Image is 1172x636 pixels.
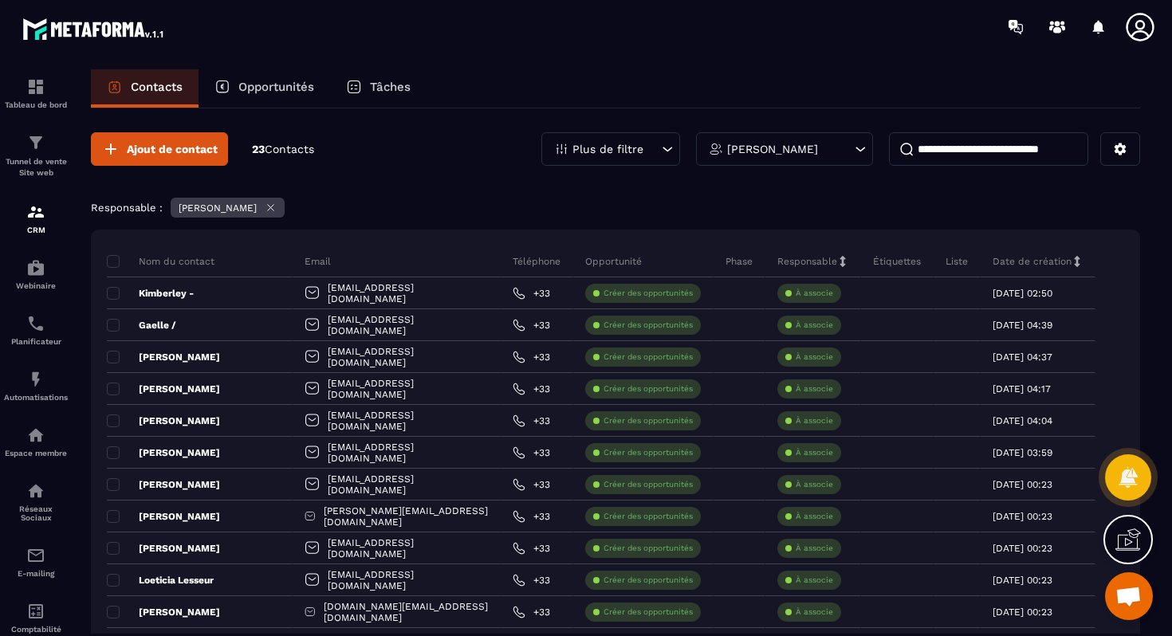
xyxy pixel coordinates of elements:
a: +33 [513,287,550,300]
p: [DATE] 04:37 [993,351,1052,363]
p: Créer des opportunités [604,479,693,490]
p: À associe [796,383,833,395]
p: Webinaire [4,281,68,290]
p: Créer des opportunités [604,383,693,395]
p: Gaelle / [107,319,176,332]
p: Tâches [370,80,411,94]
img: automations [26,426,45,445]
p: Kimberley - [107,287,194,300]
p: Créer des opportunités [604,351,693,363]
a: Tâches [330,69,427,108]
p: [DATE] 03:59 [993,447,1052,458]
a: Opportunités [199,69,330,108]
p: Créer des opportunités [604,288,693,299]
img: scheduler [26,314,45,333]
p: À associe [796,479,833,490]
a: automationsautomationsAutomatisations [4,358,68,414]
p: À associe [796,320,833,331]
p: Créer des opportunités [604,415,693,426]
p: [DATE] 04:39 [993,320,1052,331]
p: [DATE] 02:50 [993,288,1052,299]
a: social-networksocial-networkRéseaux Sociaux [4,469,68,534]
span: Contacts [265,143,314,155]
p: Opportunité [585,255,642,268]
button: Ajout de contact [91,132,228,166]
p: À associe [796,543,833,554]
p: Créer des opportunités [604,320,693,331]
p: À associe [796,607,833,618]
a: emailemailE-mailing [4,534,68,590]
p: Nom du contact [107,255,214,268]
a: +33 [513,319,550,332]
p: Loeticia Lesseur [107,574,214,587]
p: Plus de filtre [572,143,643,155]
p: Contacts [131,80,183,94]
img: email [26,546,45,565]
a: formationformationTableau de bord [4,65,68,121]
p: [PERSON_NAME] [107,542,220,555]
a: +33 [513,606,550,618]
p: Liste [946,255,968,268]
p: [DATE] 04:04 [993,415,1052,426]
a: +33 [513,351,550,363]
a: +33 [513,383,550,395]
p: À associe [796,351,833,363]
p: Créer des opportunités [604,607,693,618]
a: +33 [513,446,550,459]
p: À associe [796,288,833,299]
p: CRM [4,226,68,234]
p: Tableau de bord [4,100,68,109]
a: +33 [513,542,550,555]
a: formationformationTunnel de vente Site web [4,121,68,190]
p: À associe [796,415,833,426]
p: Créer des opportunités [604,575,693,586]
p: Responsable [777,255,837,268]
p: [PERSON_NAME] [107,510,220,523]
div: Ouvrir le chat [1105,572,1153,620]
span: Ajout de contact [127,141,218,157]
a: +33 [513,574,550,587]
p: [DATE] 00:23 [993,543,1052,554]
p: À associe [796,447,833,458]
img: accountant [26,602,45,621]
p: Espace membre [4,449,68,457]
p: À associe [796,575,833,586]
a: automationsautomationsWebinaire [4,246,68,302]
p: Tunnel de vente Site web [4,156,68,179]
img: formation [26,77,45,96]
a: schedulerschedulerPlanificateur [4,302,68,358]
a: +33 [513,478,550,491]
p: [PERSON_NAME] [107,446,220,459]
p: Créer des opportunités [604,447,693,458]
p: [PERSON_NAME] [107,351,220,363]
img: formation [26,133,45,152]
p: [DATE] 00:23 [993,479,1052,490]
p: Date de création [993,255,1072,268]
p: [DATE] 04:17 [993,383,1051,395]
p: Téléphone [513,255,560,268]
p: [PERSON_NAME] [727,143,818,155]
p: Étiquettes [873,255,921,268]
a: formationformationCRM [4,190,68,246]
img: automations [26,370,45,389]
p: E-mailing [4,569,68,578]
img: automations [26,258,45,277]
p: [PERSON_NAME] [179,202,257,214]
p: Planificateur [4,337,68,346]
p: 23 [252,142,314,157]
p: Comptabilité [4,625,68,634]
p: À associe [796,511,833,522]
p: [PERSON_NAME] [107,414,220,427]
a: +33 [513,414,550,427]
p: Automatisations [4,393,68,402]
a: automationsautomationsEspace membre [4,414,68,469]
p: Réseaux Sociaux [4,504,68,522]
p: [DATE] 00:23 [993,607,1052,618]
p: Responsable : [91,202,163,214]
img: formation [26,202,45,222]
p: [PERSON_NAME] [107,478,220,491]
p: Email [305,255,331,268]
p: Créer des opportunités [604,543,693,554]
p: [PERSON_NAME] [107,606,220,618]
p: Opportunités [238,80,314,94]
